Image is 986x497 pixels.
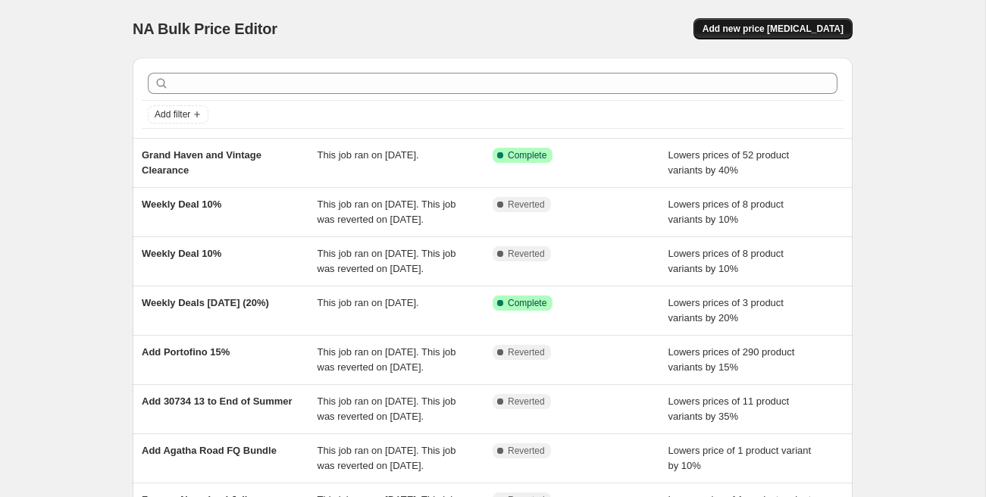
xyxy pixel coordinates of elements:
[668,149,790,176] span: Lowers prices of 52 product variants by 40%
[318,297,419,308] span: This job ran on [DATE].
[318,395,456,422] span: This job ran on [DATE]. This job was reverted on [DATE].
[142,346,230,358] span: Add Portofino 15%
[318,248,456,274] span: This job ran on [DATE]. This job was reverted on [DATE].
[668,346,795,373] span: Lowers prices of 290 product variants by 15%
[318,445,456,471] span: This job ran on [DATE]. This job was reverted on [DATE].
[668,198,784,225] span: Lowers prices of 8 product variants by 10%
[508,198,545,211] span: Reverted
[142,149,261,176] span: Grand Haven and Vintage Clearance
[318,346,456,373] span: This job ran on [DATE]. This job was reverted on [DATE].
[508,149,546,161] span: Complete
[508,248,545,260] span: Reverted
[155,108,190,120] span: Add filter
[508,297,546,309] span: Complete
[142,445,277,456] span: Add Agatha Road FQ Bundle
[318,149,419,161] span: This job ran on [DATE].
[142,198,221,210] span: Weekly Deal 10%
[142,248,221,259] span: Weekly Deal 10%
[703,23,844,35] span: Add new price [MEDICAL_DATA]
[508,395,545,408] span: Reverted
[133,20,277,37] span: NA Bulk Price Editor
[508,445,545,457] span: Reverted
[142,395,293,407] span: Add 30734 13 to End of Summer
[693,18,853,39] button: Add new price [MEDICAL_DATA]
[668,297,784,324] span: Lowers prices of 3 product variants by 20%
[668,248,784,274] span: Lowers prices of 8 product variants by 10%
[668,395,790,422] span: Lowers prices of 11 product variants by 35%
[142,297,269,308] span: Weekly Deals [DATE] (20%)
[668,445,812,471] span: Lowers price of 1 product variant by 10%
[148,105,208,123] button: Add filter
[508,346,545,358] span: Reverted
[318,198,456,225] span: This job ran on [DATE]. This job was reverted on [DATE].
